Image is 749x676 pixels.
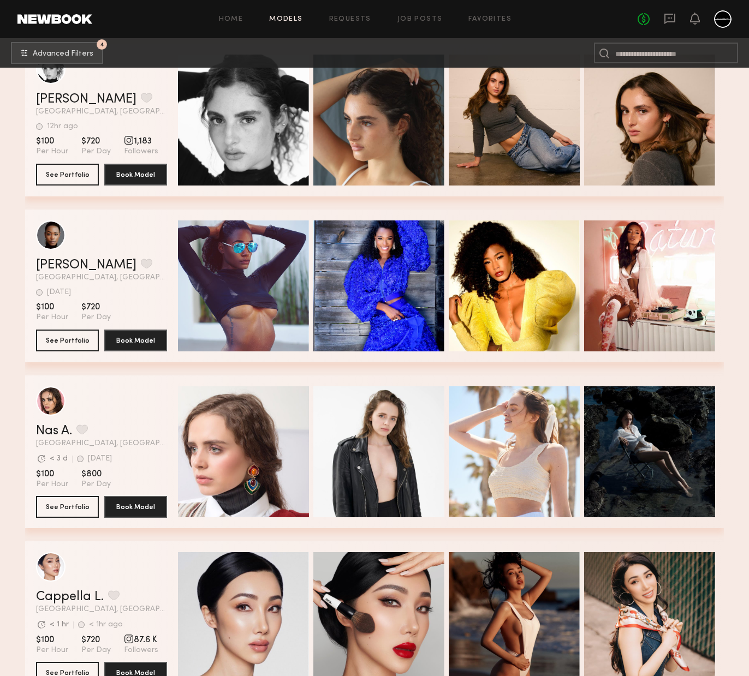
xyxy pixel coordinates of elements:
[36,606,167,613] span: [GEOGRAPHIC_DATA], [GEOGRAPHIC_DATA]
[47,123,78,130] div: 12hr ago
[36,108,167,116] span: [GEOGRAPHIC_DATA], [GEOGRAPHIC_DATA]
[89,621,123,629] div: < 1hr ago
[33,50,93,58] span: Advanced Filters
[36,424,72,438] a: Nas A.
[36,496,99,518] button: See Portfolio
[81,635,111,645] span: $720
[104,164,167,186] button: Book Model
[50,621,69,629] div: < 1 hr
[329,16,371,23] a: Requests
[36,259,136,272] a: [PERSON_NAME]
[124,136,158,147] span: 1,183
[36,93,136,106] a: [PERSON_NAME]
[36,330,99,351] button: See Portfolio
[36,313,68,322] span: Per Hour
[104,496,167,518] button: Book Model
[100,42,104,47] span: 4
[81,147,111,157] span: Per Day
[36,274,167,282] span: [GEOGRAPHIC_DATA], [GEOGRAPHIC_DATA]
[88,455,112,463] div: [DATE]
[36,302,68,313] span: $100
[81,469,111,480] span: $800
[36,136,68,147] span: $100
[50,455,68,463] div: < 3 d
[81,302,111,313] span: $720
[269,16,302,23] a: Models
[468,16,512,23] a: Favorites
[81,480,111,489] span: Per Day
[104,330,167,351] button: Book Model
[47,289,71,296] div: [DATE]
[11,42,103,64] button: 4Advanced Filters
[124,635,158,645] span: 87.6 K
[397,16,443,23] a: Job Posts
[81,313,111,322] span: Per Day
[36,469,68,480] span: $100
[36,440,167,447] span: [GEOGRAPHIC_DATA], [GEOGRAPHIC_DATA]
[219,16,243,23] a: Home
[36,590,104,603] a: Cappella L.
[124,645,158,655] span: Followers
[36,480,68,489] span: Per Hour
[124,147,158,157] span: Followers
[36,164,99,186] button: See Portfolio
[36,147,68,157] span: Per Hour
[81,136,111,147] span: $720
[81,645,111,655] span: Per Day
[36,645,68,655] span: Per Hour
[36,635,68,645] span: $100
